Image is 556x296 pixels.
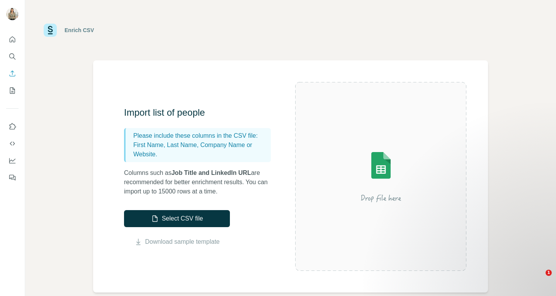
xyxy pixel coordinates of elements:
button: Select CSV file [124,210,230,227]
span: 1 [546,270,552,276]
p: Please include these columns in the CSV file: [133,131,268,140]
p: First Name, Last Name, Company Name or Website. [133,140,268,159]
button: Feedback [6,171,19,185]
img: Surfe Illustration - Drop file here or select below [311,130,451,223]
div: Enrich CSV [65,26,94,34]
button: Use Surfe on LinkedIn [6,120,19,133]
button: Search [6,50,19,63]
p: Columns such as are recommended for better enrichment results. You can import up to 15000 rows at... [124,168,279,196]
img: Avatar [6,8,19,20]
button: Download sample template [124,237,230,246]
button: Enrich CSV [6,67,19,80]
a: Download sample template [145,237,220,246]
img: Surfe Logo [44,24,57,37]
iframe: Intercom live chat [530,270,548,288]
h3: Import list of people [124,106,279,119]
span: Job Title and LinkedIn URL [172,169,251,176]
button: Use Surfe API [6,137,19,151]
button: My lists [6,84,19,98]
button: Quick start [6,33,19,46]
button: Dashboard [6,154,19,168]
